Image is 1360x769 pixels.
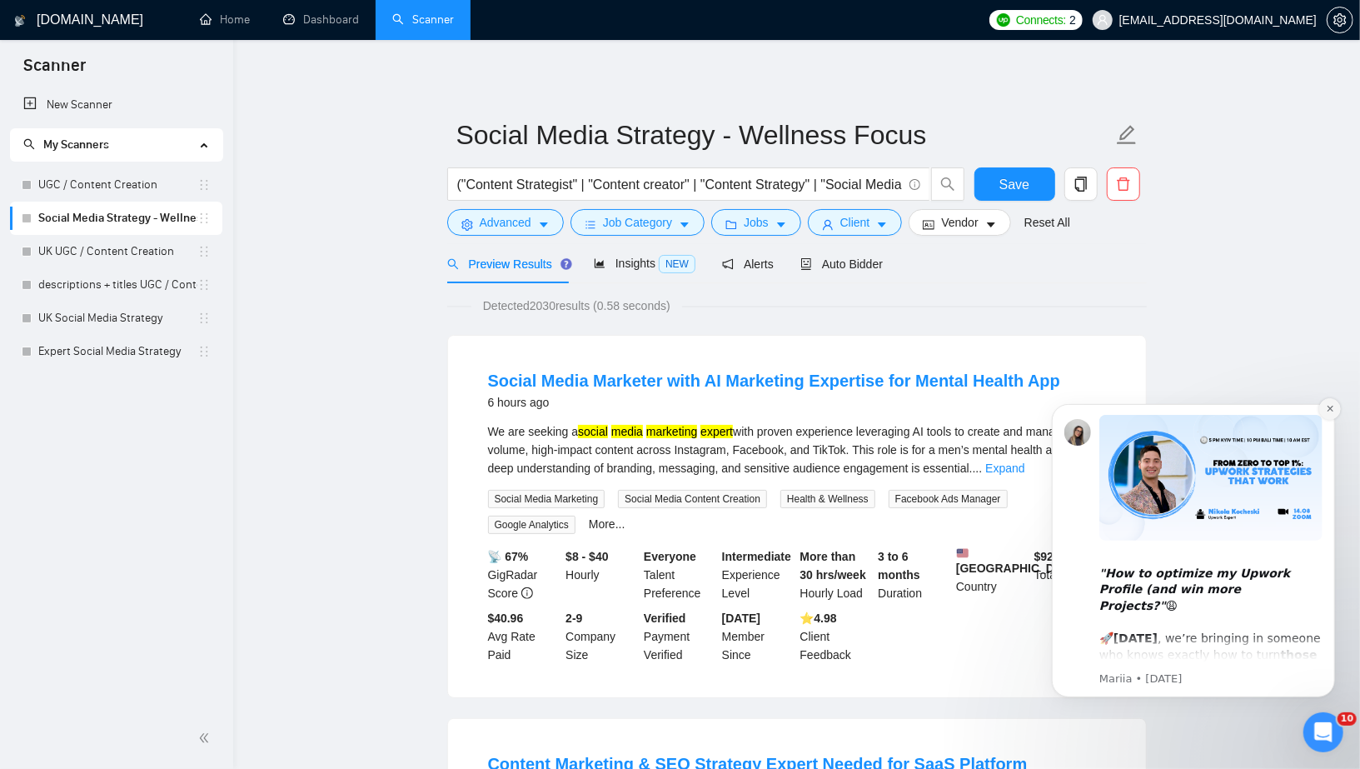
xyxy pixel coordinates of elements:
span: search [932,177,964,192]
b: Intermediate [722,550,791,563]
a: Expand [985,462,1024,475]
input: Search Freelance Jobs... [457,174,902,195]
span: Health & Wellness [780,490,875,508]
span: folder [725,218,737,231]
span: caret-down [679,218,690,231]
span: 2 [1069,11,1076,29]
div: We are seeking a with proven experience leveraging AI tools to create and manage high-volume, hig... [488,422,1106,477]
mark: marketing [646,425,697,438]
button: delete [1107,167,1140,201]
span: My Scanners [43,137,109,152]
li: New Scanner [10,88,222,122]
span: robot [800,258,812,270]
span: ... [973,462,983,475]
img: 🇺🇸 [957,547,969,559]
span: Facebook Ads Manager [889,490,1008,508]
li: UK UGC / Content Creation [10,235,222,268]
span: holder [197,245,211,258]
a: New Scanner [23,88,209,122]
li: Expert Social Media Strategy [10,335,222,368]
span: notification [722,258,734,270]
span: NEW [659,255,695,273]
div: Hourly Load [797,547,875,602]
mark: media [611,425,643,438]
span: Client [840,213,870,232]
span: caret-down [538,218,550,231]
span: Advanced [480,213,531,232]
span: Detected 2030 results (0.58 seconds) [471,297,682,315]
span: Auto Bidder [800,257,883,271]
div: Company Size [562,609,640,664]
input: Scanner name... [456,114,1113,156]
span: Job Category [603,213,672,232]
span: Scanner [10,53,99,88]
a: setting [1327,13,1353,27]
a: Social Media Marketer with AI Marketing Expertise for Mental Health App [488,372,1061,390]
b: [DATE] [722,612,760,625]
a: descriptions + titles UGC / Content Creation [38,268,197,302]
button: settingAdvancedcaret-down [447,209,564,236]
button: copy [1064,167,1098,201]
button: Save [974,167,1055,201]
b: $40.96 [488,612,524,625]
mark: social [578,425,608,438]
span: Vendor [941,213,978,232]
div: Member Since [719,609,797,664]
span: user [822,218,834,231]
span: area-chart [594,257,605,269]
span: caret-down [876,218,888,231]
a: searchScanner [392,12,454,27]
li: UK Social Media Strategy [10,302,222,335]
a: UK UGC / Content Creation [38,235,197,268]
div: Avg Rate Paid [485,609,563,664]
b: ⭐️ 4.98 [800,612,837,625]
iframe: Intercom live chat [1303,712,1343,752]
div: Duration [874,547,953,602]
button: search [931,167,964,201]
button: barsJob Categorycaret-down [570,209,705,236]
div: Country [953,547,1031,602]
b: $8 - $40 [565,550,608,563]
b: More than 30 hrs/week [800,550,866,582]
b: Everyone [644,550,696,563]
a: UK Social Media Strategy [38,302,197,335]
span: info-circle [909,179,920,190]
span: holder [197,212,211,225]
span: user [1097,14,1108,26]
b: 3 to 6 months [878,550,920,582]
a: Social Media Strategy - Wellness Focus [38,202,197,235]
span: search [23,138,35,150]
span: holder [197,312,211,325]
a: UGC / Content Creation [38,168,197,202]
div: 6 hours ago [488,392,1061,412]
span: Jobs [744,213,769,232]
a: dashboardDashboard [283,12,359,27]
mark: expert [700,425,733,438]
a: Reset All [1024,213,1070,232]
span: setting [461,218,473,231]
span: delete [1108,177,1139,192]
div: GigRadar Score [485,547,563,602]
span: caret-down [985,218,997,231]
span: info-circle [521,587,533,599]
div: Client Feedback [797,609,875,664]
img: logo [14,7,26,34]
li: descriptions + titles UGC / Content Creation [10,268,222,302]
span: holder [197,345,211,358]
iframe: Intercom notifications message [1027,380,1360,724]
span: Connects: [1016,11,1066,29]
span: search [447,258,459,270]
a: homeHome [200,12,250,27]
button: folderJobscaret-down [711,209,801,236]
span: bars [585,218,596,231]
span: Social Media Marketing [488,490,605,508]
span: Alerts [722,257,774,271]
